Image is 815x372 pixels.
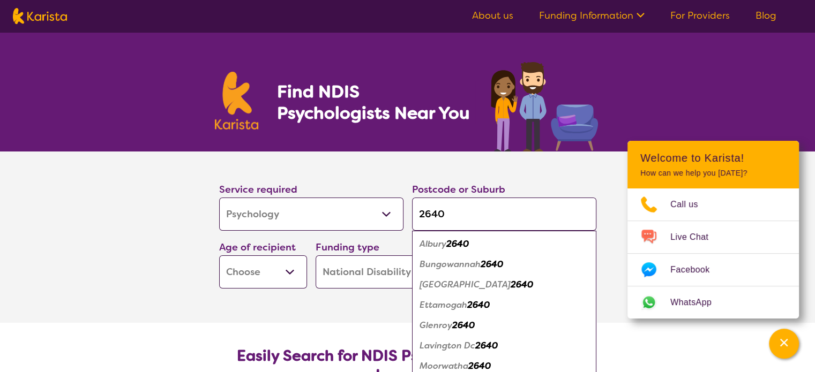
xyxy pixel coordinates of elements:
[756,9,776,22] a: Blog
[417,275,591,295] div: East Albury 2640
[219,241,296,254] label: Age of recipient
[640,169,786,178] p: How can we help you [DATE]?
[511,279,533,290] em: 2640
[417,336,591,356] div: Lavington Dc 2640
[417,234,591,254] div: Albury 2640
[420,238,446,249] em: Albury
[412,183,505,196] label: Postcode or Suburb
[539,9,645,22] a: Funding Information
[670,9,730,22] a: For Providers
[420,259,481,270] em: Bungowannah
[13,8,67,24] img: Karista logo
[670,262,722,278] span: Facebook
[452,320,475,331] em: 2640
[670,229,721,245] span: Live Chat
[412,198,596,231] input: Type
[420,340,475,351] em: Lavington Dc
[420,279,511,290] em: [GEOGRAPHIC_DATA]
[670,294,724,310] span: WhatsApp
[446,238,469,249] em: 2640
[472,9,513,22] a: About us
[468,360,491,371] em: 2640
[627,188,799,318] ul: Choose channel
[316,241,379,254] label: Funding type
[417,254,591,275] div: Bungowannah 2640
[219,183,297,196] label: Service required
[475,340,498,351] em: 2640
[627,286,799,318] a: Web link opens in a new tab.
[420,299,467,310] em: Ettamogah
[627,141,799,318] div: Channel Menu
[420,320,452,331] em: Glenroy
[769,329,799,359] button: Channel Menu
[487,58,601,151] img: psychology
[417,315,591,336] div: Glenroy 2640
[467,299,490,310] em: 2640
[481,259,503,270] em: 2640
[417,295,591,315] div: Ettamogah 2640
[670,196,711,212] span: Call us
[276,81,475,124] h1: Find NDIS Psychologists Near You
[420,360,468,371] em: Moorwatha
[640,151,786,164] h2: Welcome to Karista!
[215,72,259,130] img: Karista logo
